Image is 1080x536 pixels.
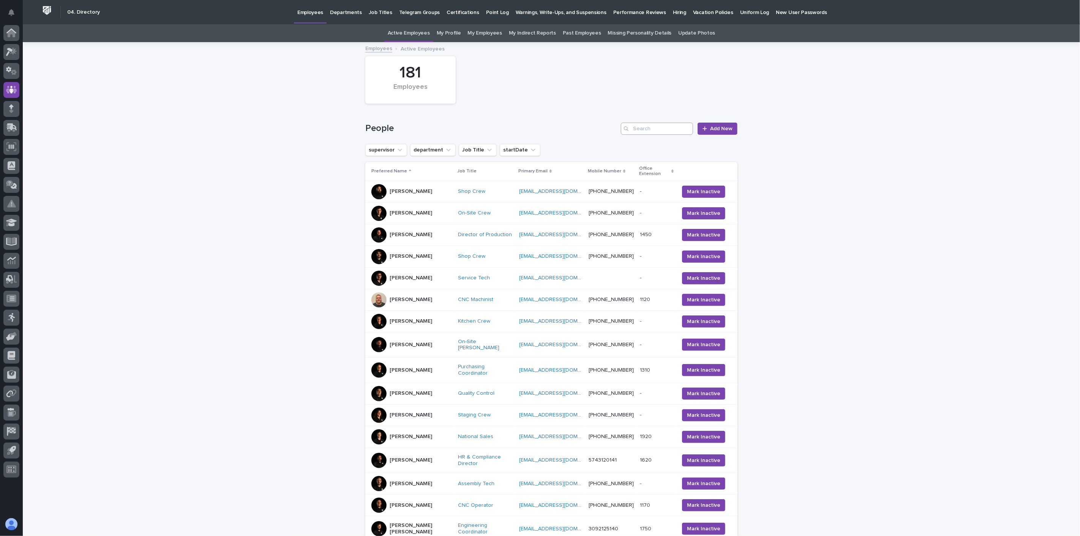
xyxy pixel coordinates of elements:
[365,383,737,404] tr: [PERSON_NAME]Quality Control [EMAIL_ADDRESS][DOMAIN_NAME] [PHONE_NUMBER]-- Mark Inactive
[378,63,443,82] div: 181
[687,480,720,487] span: Mark Inactive
[365,246,737,267] tr: [PERSON_NAME]Shop Crew [EMAIL_ADDRESS][DOMAIN_NAME] [PHONE_NUMBER]-- Mark Inactive
[589,503,634,508] a: [PHONE_NUMBER]
[682,315,725,328] button: Mark Inactive
[519,254,605,259] a: [EMAIL_ADDRESS][DOMAIN_NAME]
[687,433,720,441] span: Mark Inactive
[390,210,432,216] p: [PERSON_NAME]
[365,181,737,202] tr: [PERSON_NAME]Shop Crew [EMAIL_ADDRESS][DOMAIN_NAME] [PHONE_NUMBER]-- Mark Inactive
[640,389,643,397] p: -
[3,516,19,532] button: users-avatar
[458,454,513,467] a: HR & Compliance Director
[682,186,725,198] button: Mark Inactive
[457,167,477,175] p: Job Title
[588,167,621,175] p: Mobile Number
[458,522,513,535] a: Engineering Coordinator
[458,188,485,195] a: Shop Crew
[365,473,737,495] tr: [PERSON_NAME]Assembly Tech [EMAIL_ADDRESS][DOMAIN_NAME] [PHONE_NUMBER]-- Mark Inactive
[365,267,737,289] tr: [PERSON_NAME]Service Tech [EMAIL_ADDRESS][DOMAIN_NAME] -- Mark Inactive
[509,24,556,42] a: My Indirect Reports
[458,275,490,281] a: Service Tech
[390,253,432,260] p: [PERSON_NAME]
[390,502,432,509] p: [PERSON_NAME]
[640,432,653,440] p: 1920
[640,273,643,281] p: -
[640,295,652,303] p: 1120
[682,364,725,376] button: Mark Inactive
[390,390,432,397] p: [PERSON_NAME]
[468,24,502,42] a: My Employees
[589,481,634,486] a: [PHONE_NUMBER]
[518,167,548,175] p: Primary Email
[687,231,720,239] span: Mark Inactive
[40,3,54,17] img: Workspace Logo
[519,526,605,531] a: [EMAIL_ADDRESS][DOMAIN_NAME]
[640,501,652,509] p: 1170
[365,289,737,311] tr: [PERSON_NAME]CNC Machinist [EMAIL_ADDRESS][DOMAIN_NAME] [PHONE_NUMBER]11201120 Mark Inactive
[640,456,653,463] p: 1620
[682,409,725,421] button: Mark Inactive
[640,479,643,487] p: -
[519,342,605,347] a: [EMAIL_ADDRESS][DOMAIN_NAME]
[67,9,100,16] h2: 04. Directory
[458,253,485,260] a: Shop Crew
[687,457,720,464] span: Mark Inactive
[589,457,617,463] a: 5743120141
[3,5,19,20] button: Notifications
[519,232,605,237] a: [EMAIL_ADDRESS][DOMAIN_NAME]
[390,342,432,348] p: [PERSON_NAME]
[378,83,443,99] div: Employees
[519,189,605,194] a: [EMAIL_ADDRESS][DOMAIN_NAME]
[458,434,493,440] a: National Sales
[589,342,634,347] a: [PHONE_NUMBER]
[682,339,725,351] button: Mark Inactive
[608,24,672,42] a: Missing Personality Details
[519,457,605,463] a: [EMAIL_ADDRESS][DOMAIN_NAME]
[458,296,493,303] a: CNC Machinist
[519,434,605,439] a: [EMAIL_ADDRESS][DOMAIN_NAME]
[365,123,618,134] h1: People
[365,495,737,516] tr: [PERSON_NAME]CNC Operator [EMAIL_ADDRESS][DOMAIN_NAME] [PHONE_NUMBER]11701170 Mark Inactive
[639,164,669,178] p: Office Extension
[519,275,605,281] a: [EMAIL_ADDRESS][DOMAIN_NAME]
[365,332,737,358] tr: [PERSON_NAME]On-Site [PERSON_NAME] [EMAIL_ADDRESS][DOMAIN_NAME] [PHONE_NUMBER]-- Mark Inactive
[682,499,725,511] button: Mark Inactive
[390,522,452,535] p: [PERSON_NAME] [PERSON_NAME]
[390,367,432,374] p: [PERSON_NAME]
[365,44,392,52] a: Employees
[458,232,512,238] a: Director of Production
[687,253,720,260] span: Mark Inactive
[687,525,720,533] span: Mark Inactive
[682,207,725,219] button: Mark Inactive
[458,502,493,509] a: CNC Operator
[519,391,605,396] a: [EMAIL_ADDRESS][DOMAIN_NAME]
[687,411,720,419] span: Mark Inactive
[401,44,445,52] p: Active Employees
[640,317,643,325] p: -
[365,404,737,426] tr: [PERSON_NAME]Staging Crew [EMAIL_ADDRESS][DOMAIN_NAME] [PHONE_NUMBER]-- Mark Inactive
[710,126,733,131] span: Add New
[589,412,634,418] a: [PHONE_NUMBER]
[640,252,643,260] p: -
[589,297,634,302] a: [PHONE_NUMBER]
[621,123,693,135] div: Search
[390,481,432,487] p: [PERSON_NAME]
[519,210,605,216] a: [EMAIL_ADDRESS][DOMAIN_NAME]
[682,523,725,535] button: Mark Inactive
[589,189,634,194] a: [PHONE_NUMBER]
[458,412,491,418] a: Staging Crew
[458,364,513,377] a: Purchasing Coordinator
[589,391,634,396] a: [PHONE_NUMBER]
[390,434,432,440] p: [PERSON_NAME]
[519,367,605,373] a: [EMAIL_ADDRESS][DOMAIN_NAME]
[365,144,407,156] button: supervisor
[519,318,605,324] a: [EMAIL_ADDRESS][DOMAIN_NAME]
[437,24,461,42] a: My Profile
[687,341,720,348] span: Mark Inactive
[519,297,605,302] a: [EMAIL_ADDRESS][DOMAIN_NAME]
[589,210,634,216] a: [PHONE_NUMBER]
[682,294,725,306] button: Mark Inactive
[390,412,432,418] p: [PERSON_NAME]
[589,367,634,373] a: [PHONE_NUMBER]
[687,274,720,282] span: Mark Inactive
